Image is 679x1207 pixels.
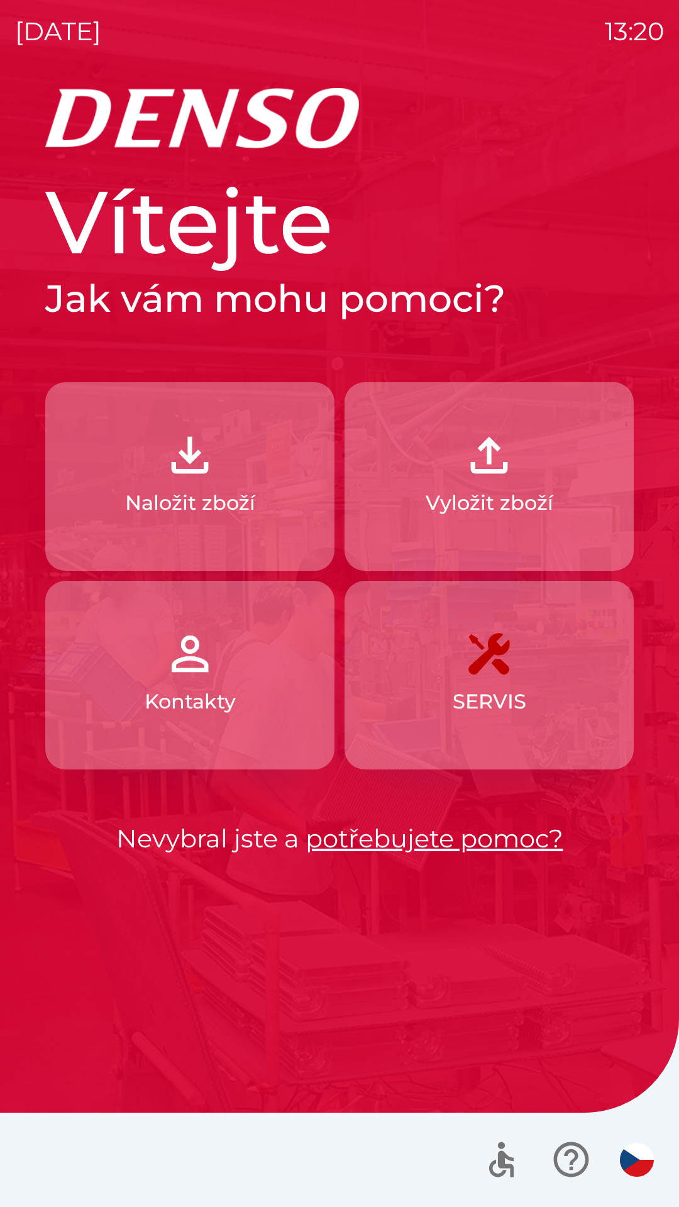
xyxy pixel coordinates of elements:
[45,382,334,571] button: Naložit zboží
[45,275,634,322] h2: Jak vám mohu pomoci?
[620,1143,654,1177] img: cs flag
[145,686,236,717] p: Kontakty
[461,427,517,483] img: 2fb22d7f-6f53-46d3-a092-ee91fce06e5d.png
[125,488,255,518] p: Naložit zboží
[45,581,334,769] button: Kontakty
[45,820,634,857] p: Nevybral jste a
[15,13,101,50] p: [DATE]
[453,686,526,717] p: SERVIS
[45,88,634,148] img: Logo
[426,488,553,518] p: Vyložit zboží
[345,382,634,571] button: Vyložit zboží
[605,13,664,50] p: 13:20
[162,626,218,681] img: 072f4d46-cdf8-44b2-b931-d189da1a2739.png
[162,427,218,483] img: 918cc13a-b407-47b8-8082-7d4a57a89498.png
[306,823,563,854] a: potřebujete pomoc?
[45,168,634,275] h1: Vítejte
[345,581,634,769] button: SERVIS
[461,626,517,681] img: 7408382d-57dc-4d4c-ad5a-dca8f73b6e74.png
